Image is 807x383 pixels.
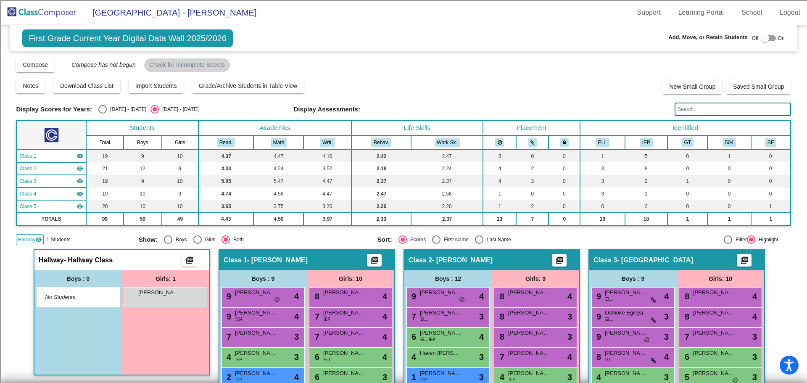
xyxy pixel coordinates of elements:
td: 1 [751,200,791,213]
button: Print Students Details [737,254,752,267]
button: Saved Small Group [726,79,791,94]
td: 4.16 [303,150,351,162]
div: This outline has no content. Would you like to delete it? [3,195,804,203]
span: Add, Move, or Retain Students [668,33,748,42]
span: - [PERSON_NAME] [432,256,493,264]
span: 7 [313,332,319,341]
mat-icon: visibility [76,203,83,210]
span: No Students [45,293,98,301]
td: 2.37 [351,175,411,188]
th: Life Skills [351,121,483,135]
span: First Grade Current Year Digital Data Wall 2025/2026 [22,29,233,47]
span: 9 [224,312,231,321]
div: Filter [732,236,747,243]
td: 0 [751,175,791,188]
div: Home [3,3,176,11]
div: New source [3,248,804,256]
mat-radio-group: Select an option [98,105,198,114]
td: 21 [86,162,123,175]
td: 4 [483,162,517,175]
td: 2 [516,200,549,213]
div: Boys : 9 [589,270,677,287]
div: CANCEL [3,233,804,240]
mat-icon: picture_as_pdf [185,256,195,268]
span: [PERSON_NAME] [420,288,462,297]
span: [PERSON_NAME] "[PERSON_NAME]" [PERSON_NAME] [420,329,462,337]
td: 19 [86,188,123,200]
td: No teacher - Mills [16,188,86,200]
span: Display Assessments: [294,106,361,113]
th: Keep with teacher [549,135,580,150]
span: Class 3 [19,177,36,185]
span: Class 3 [593,256,617,264]
span: Notes [23,82,38,89]
span: Display Scores for Years: [16,106,92,113]
div: BOOK [3,263,804,271]
button: Notes [16,78,45,93]
span: 504 [235,316,243,322]
th: Social economic- economically disadvantaged [751,135,791,150]
td: 3 [516,175,549,188]
td: 1 [667,213,707,225]
span: 4 [752,290,757,303]
span: [PERSON_NAME] [235,329,277,337]
div: DELETE [3,210,804,218]
td: 2 [625,175,668,188]
td: 9 [124,150,162,162]
span: 3 [664,330,669,343]
span: [PERSON_NAME] [508,288,550,297]
td: 4.47 [253,150,303,162]
span: [PERSON_NAME] [420,309,462,317]
td: No teacher - Critendon- NO ESL [16,200,86,213]
td: 0 [549,213,580,225]
span: Class 4 [19,190,36,198]
span: [PERSON_NAME] [605,329,647,337]
td: 3 [580,175,625,188]
span: 8 [313,292,319,301]
td: 10 [162,150,198,162]
mat-icon: visibility [35,236,42,243]
td: 0 [667,200,707,213]
button: Print Students Details [182,254,197,267]
span: do_not_disturb_alt [274,296,280,303]
div: Journal [3,126,804,133]
td: 50 [124,213,162,225]
span: Sort: [377,236,392,243]
div: Move To ... [3,73,804,80]
span: Download Class List [60,82,113,89]
div: Delete [3,42,804,50]
button: Grade/Archive Students in Table View [192,78,304,93]
mat-radio-group: Select an option [377,235,610,244]
span: 4 [382,330,387,343]
span: [PERSON_NAME] [693,288,735,297]
td: 3.65 [198,200,254,213]
th: Keep with students [516,135,549,150]
th: Gifted and Talented [667,135,707,150]
td: 5 [625,150,668,162]
div: Sort New > Old [3,27,804,35]
span: [PERSON_NAME] [508,309,550,317]
span: 7 [313,312,319,321]
mat-icon: visibility [76,178,83,185]
span: 1 Students [46,236,70,243]
button: Behav. [371,138,391,147]
td: 1 [483,200,517,213]
div: SAVE [3,256,804,263]
div: [DATE] - [DATE] [107,106,146,113]
td: 9 [162,188,198,200]
span: Class 1 [224,256,247,264]
th: Identified [580,121,790,135]
span: [PERSON_NAME] [323,309,365,317]
th: 504 Plan [707,135,751,150]
span: Grade/Archive Students in Table View [199,82,298,89]
mat-radio-group: Select an option [139,235,371,244]
td: 0 [707,175,751,188]
button: GT [682,138,694,147]
span: 3 [294,330,299,343]
td: 0 [549,162,580,175]
td: 1 [580,150,625,162]
td: 0 [549,200,580,213]
span: Class 2 [19,165,36,172]
span: 3 [567,330,572,343]
td: 1 [707,150,751,162]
